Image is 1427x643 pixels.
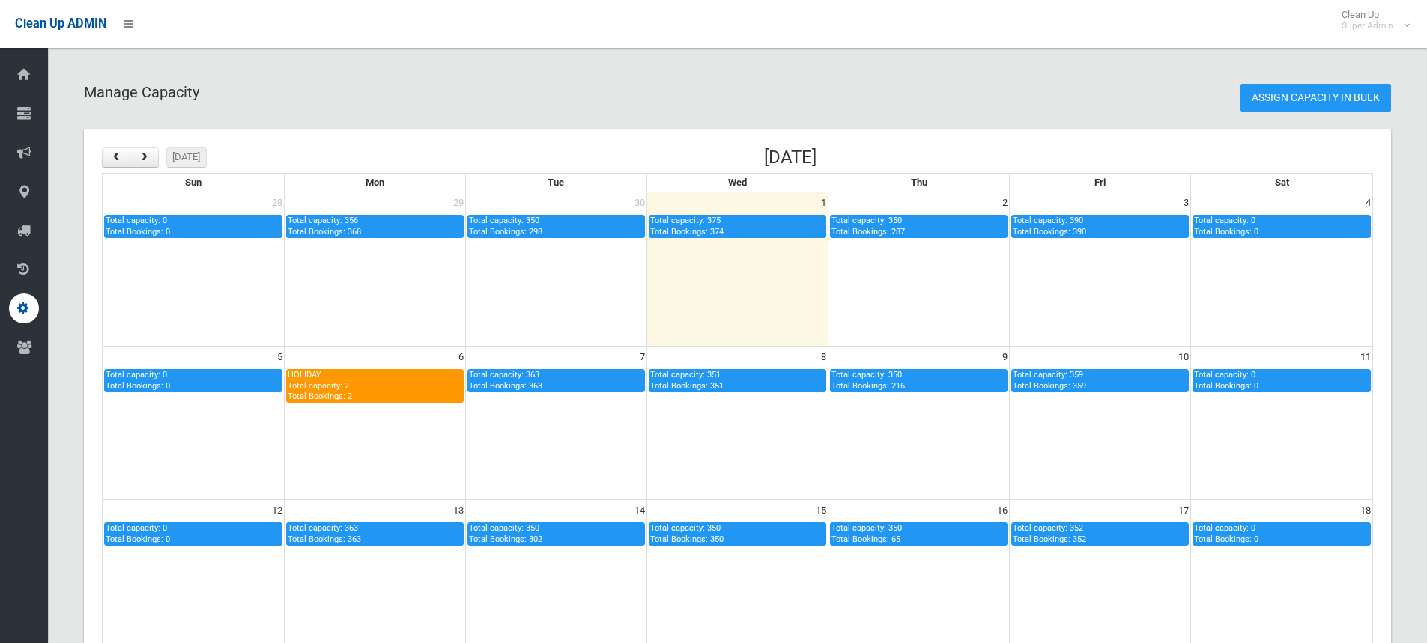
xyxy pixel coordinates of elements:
span: Total capacity: 363 Total Bookings: 363 [288,523,361,543]
span: Total capacity: 0 Total Bookings: 0 [106,216,170,236]
span: 16 [996,500,1009,521]
span: Fri [1094,177,1106,188]
span: 18 [1359,500,1372,521]
span: 7 [638,347,646,368]
span: Total capacity: 350 Total Bookings: 65 [831,523,902,543]
span: Clean Up ADMIN [15,16,106,31]
span: Clean Up [1334,9,1408,31]
span: HOLIDAY Total capacity: 2 Total Bookings: 2 [288,370,352,401]
span: Total capacity: 0 Total Bookings: 0 [1194,370,1258,390]
span: 28 [270,192,284,213]
span: 14 [633,500,646,521]
span: Total capacity: 350 Total Bookings: 350 [650,523,724,543]
span: Sat [1275,177,1289,188]
span: Total capacity: 390 Total Bookings: 390 [1013,216,1086,236]
span: Total capacity: 359 Total Bookings: 359 [1013,370,1086,390]
span: Wed [728,177,747,188]
span: Sun [185,177,202,188]
span: 13 [452,500,465,521]
span: 4 [1364,192,1372,213]
span: 29 [452,192,465,213]
span: 8 [819,347,828,368]
span: Thu [911,177,927,188]
span: Total capacity: 375 Total Bookings: 374 [650,216,724,236]
span: 12 [270,500,284,521]
span: 9 [1001,347,1009,368]
span: Tue [548,177,564,188]
span: Total capacity: 351 Total Bookings: 351 [650,370,724,390]
span: 30 [633,192,646,213]
span: Total capacity: 0 Total Bookings: 0 [1194,216,1258,236]
span: Mon [366,177,384,188]
small: Super Admin [1342,20,1393,31]
span: Total capacity: 0 Total Bookings: 0 [106,523,170,543]
span: 11 [1359,347,1372,368]
span: 17 [1177,500,1190,521]
span: Total capacity: 0 Total Bookings: 0 [106,370,170,390]
span: Manage Capacity [84,83,199,101]
span: Total capacity: 352 Total Bookings: 352 [1013,523,1086,543]
span: Total capacity: 350 Total Bookings: 216 [831,370,905,390]
span: 3 [1182,192,1190,213]
a: Assign Capacity in Bulk [1240,84,1391,112]
span: 2 [1001,192,1009,213]
h2: [DATE] [764,147,816,167]
span: Total capacity: 350 Total Bookings: 298 [469,216,542,236]
span: Total capacity: 363 Total Bookings: 363 [469,370,542,390]
button: [DATE] [166,147,207,168]
span: 15 [814,500,828,521]
span: 6 [457,347,465,368]
span: Total capacity: 0 Total Bookings: 0 [1194,523,1258,543]
span: 5 [276,347,284,368]
span: Total capacity: 350 Total Bookings: 302 [469,523,542,543]
span: Total capacity: 350 Total Bookings: 287 [831,216,905,236]
span: 1 [819,192,828,213]
span: Total capacity: 356 Total Bookings: 368 [288,216,361,236]
span: 10 [1177,347,1190,368]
